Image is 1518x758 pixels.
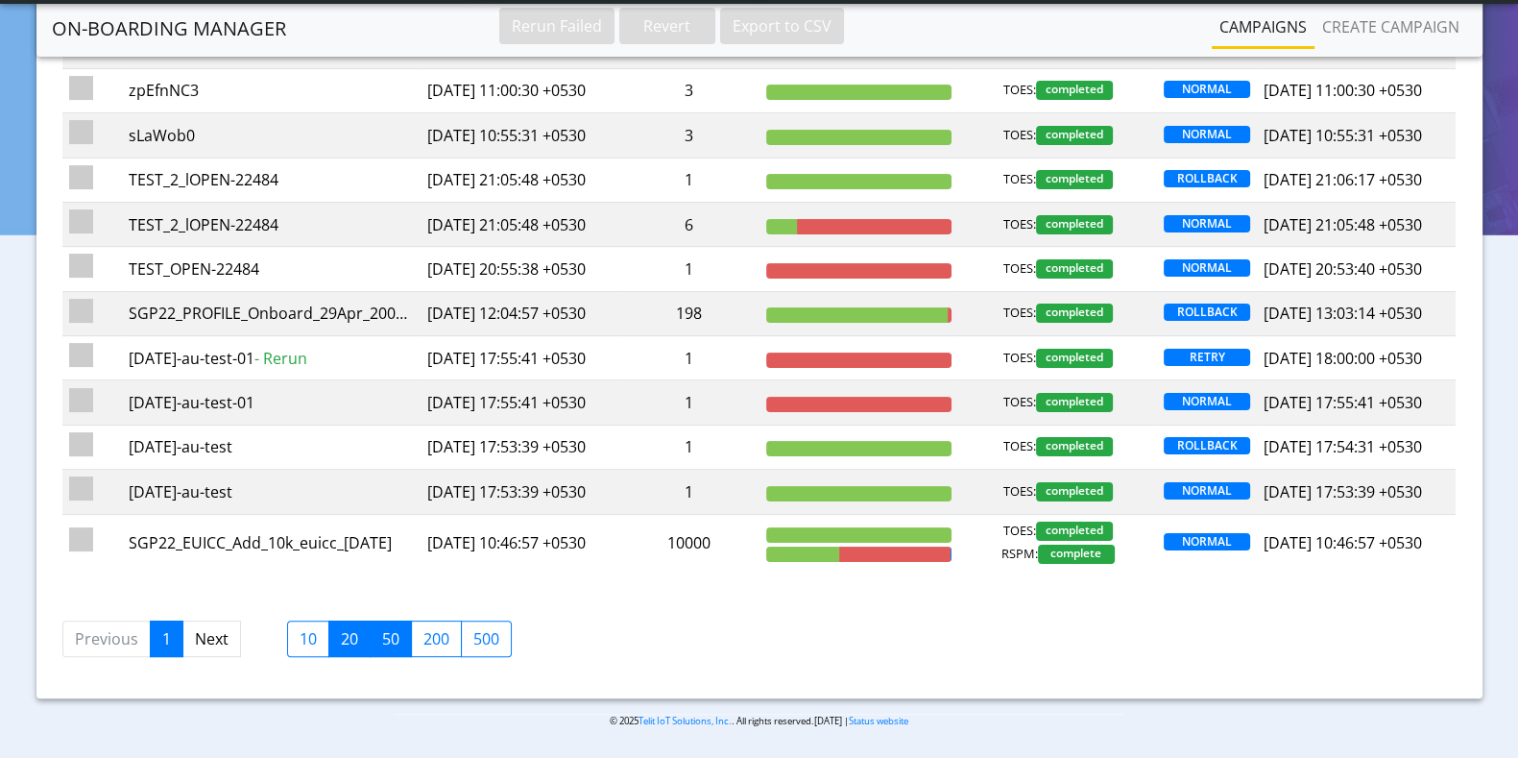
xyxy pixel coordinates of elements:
[1001,545,1038,564] span: RSPM:
[1212,8,1314,46] a: Campaigns
[1036,482,1113,501] span: completed
[1003,304,1036,323] span: TOES:
[1038,545,1115,564] span: complete
[421,113,619,158] td: [DATE] 10:55:31 +0530
[1003,215,1036,234] span: TOES:
[1003,170,1036,189] span: TOES:
[1264,532,1422,553] span: [DATE] 10:46:57 +0530
[619,336,759,380] td: 1
[1164,215,1249,232] span: NORMAL
[394,714,1124,728] p: © 2025 . All rights reserved.[DATE] |
[254,348,307,369] span: - Rerun
[619,202,759,246] td: 6
[150,621,183,657] a: 1
[129,531,414,554] div: SGP22_EUICC_Add_10k_euicc_[DATE]
[1164,437,1249,454] span: ROLLBACK
[421,336,619,380] td: [DATE] 17:55:41 +0530
[129,302,414,325] div: SGP22_PROFILE_Onboard_29Apr_200Sim
[1036,349,1113,368] span: completed
[287,621,329,657] label: 10
[1264,436,1422,457] span: [DATE] 17:54:31 +0530
[421,158,619,202] td: [DATE] 21:05:48 +0530
[1164,482,1249,500] span: NORMAL
[1264,125,1422,146] span: [DATE] 10:55:31 +0530
[619,514,759,571] td: 10000
[370,621,412,657] label: 50
[499,8,614,44] button: Rerun Failed
[1264,303,1422,324] span: [DATE] 13:03:14 +0530
[619,470,759,514] td: 1
[328,621,371,657] label: 20
[1164,533,1249,550] span: NORMAL
[619,8,715,44] button: Revert
[849,715,908,727] a: Status website
[1003,349,1036,368] span: TOES:
[1264,169,1422,190] span: [DATE] 21:06:17 +0530
[182,621,241,657] a: Next
[129,124,414,147] div: sLaWob0
[1264,348,1422,369] span: [DATE] 18:00:00 +0530
[421,68,619,112] td: [DATE] 11:00:30 +0530
[1003,522,1036,541] span: TOES:
[1164,304,1249,321] span: ROLLBACK
[1036,393,1113,412] span: completed
[1314,8,1467,46] a: Create campaign
[129,347,414,370] div: [DATE]-au-test-01
[1036,126,1113,145] span: completed
[1264,258,1422,280] span: [DATE] 20:53:40 +0530
[129,480,414,503] div: [DATE]-au-test
[421,380,619,425] td: [DATE] 17:55:41 +0530
[619,380,759,425] td: 1
[1036,522,1113,541] span: completed
[1264,214,1422,235] span: [DATE] 21:05:48 +0530
[1003,482,1036,501] span: TOES:
[421,514,619,571] td: [DATE] 10:46:57 +0530
[619,158,759,202] td: 1
[1164,126,1249,143] span: NORMAL
[421,202,619,246] td: [DATE] 21:05:48 +0530
[421,291,619,335] td: [DATE] 12:04:57 +0530
[1003,259,1036,279] span: TOES:
[129,257,414,281] div: TEST_OPEN-22484
[411,621,462,657] label: 200
[1036,304,1113,323] span: completed
[1003,81,1036,100] span: TOES:
[619,425,759,469] td: 1
[129,79,414,102] div: zpEfnNC3
[1036,170,1113,189] span: completed
[129,168,414,191] div: TEST_2_lOPEN-22484
[1164,259,1249,277] span: NORMAL
[1003,126,1036,145] span: TOES:
[421,425,619,469] td: [DATE] 17:53:39 +0530
[720,8,844,44] button: Export to CSV
[619,247,759,291] td: 1
[1164,349,1249,366] span: RETRY
[129,391,414,414] div: [DATE]-au-test-01
[461,621,512,657] label: 500
[1264,80,1422,101] span: [DATE] 11:00:30 +0530
[1264,392,1422,413] span: [DATE] 17:55:41 +0530
[421,470,619,514] td: [DATE] 17:53:39 +0530
[1036,81,1113,100] span: completed
[129,213,414,236] div: TEST_2_lOPEN-22484
[639,715,732,727] a: Telit IoT Solutions, Inc.
[619,291,759,335] td: 198
[619,68,759,112] td: 3
[1264,481,1422,502] span: [DATE] 17:53:39 +0530
[1164,393,1249,410] span: NORMAL
[1036,259,1113,279] span: completed
[421,247,619,291] td: [DATE] 20:55:38 +0530
[1164,170,1249,187] span: ROLLBACK
[1036,437,1113,456] span: completed
[129,435,414,458] div: [DATE]-au-test
[52,10,286,48] a: On-Boarding Manager
[1003,393,1036,412] span: TOES:
[619,113,759,158] td: 3
[1003,437,1036,456] span: TOES:
[1164,81,1249,98] span: NORMAL
[1036,215,1113,234] span: completed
